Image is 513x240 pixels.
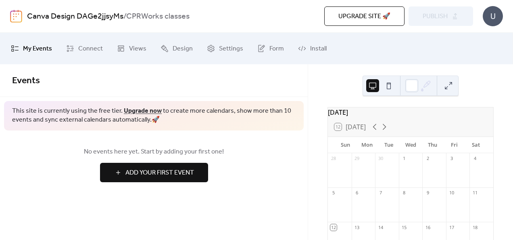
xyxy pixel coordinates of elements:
div: Thu [421,137,443,153]
div: Fri [443,137,465,153]
div: 17 [448,224,455,230]
span: Views [129,42,146,55]
a: Install [292,36,333,61]
span: No events here yet. Start by adding your first one! [12,147,296,157]
div: 12 [330,224,336,230]
div: Tue [378,137,400,153]
a: My Events [5,36,58,61]
div: Wed [400,137,421,153]
div: 2 [425,156,431,162]
div: 10 [448,190,455,196]
div: 5 [330,190,336,196]
button: Add Your First Event [100,163,208,182]
div: 29 [354,156,360,162]
a: Views [111,36,152,61]
div: 3 [448,156,455,162]
b: CPRWorks classes [126,9,190,24]
div: 14 [377,224,384,230]
div: 28 [330,156,336,162]
div: 15 [401,224,407,230]
a: Upgrade now [124,105,162,117]
a: Design [154,36,199,61]
div: 30 [377,156,384,162]
span: This site is currently using the free tier. to create more calendars, show more than 10 events an... [12,107,296,125]
span: Install [310,42,327,55]
span: Events [12,72,40,90]
span: Upgrade site 🚀 [338,12,390,21]
a: Settings [201,36,249,61]
a: Form [251,36,290,61]
div: 7 [377,190,384,196]
a: Canva Design DAGe2jjsyMs [27,9,123,24]
div: 6 [354,190,360,196]
div: 8 [401,190,407,196]
div: 4 [472,156,478,162]
a: Add Your First Event [12,163,296,182]
div: 1 [401,156,407,162]
div: 9 [425,190,431,196]
div: U [483,6,503,26]
div: Sat [465,137,487,153]
b: / [123,9,126,24]
div: Sun [334,137,356,153]
span: Add Your First Event [125,168,194,178]
span: Settings [219,42,243,55]
span: Connect [78,42,103,55]
div: [DATE] [328,107,493,117]
div: 16 [425,224,431,230]
span: Form [269,42,284,55]
div: 18 [472,224,478,230]
div: 11 [472,190,478,196]
a: Connect [60,36,109,61]
div: Mon [356,137,378,153]
span: My Events [23,42,52,55]
span: Design [173,42,193,55]
button: Upgrade site 🚀 [324,6,405,26]
img: logo [10,10,22,23]
div: 13 [354,224,360,230]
